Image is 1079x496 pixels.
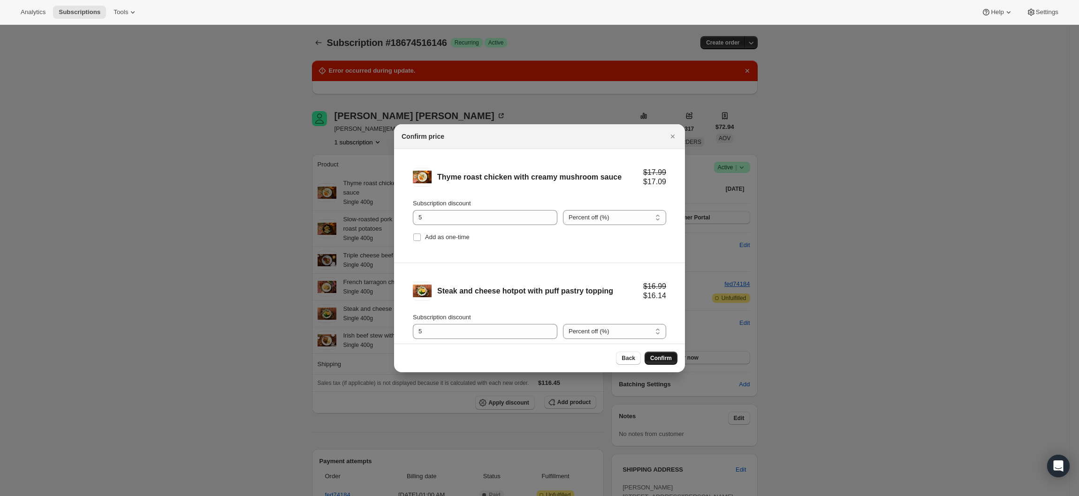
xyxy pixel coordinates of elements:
button: Settings [1021,6,1064,19]
div: Thyme roast chicken with creamy mushroom sauce [437,173,643,182]
div: $17.99 [643,168,666,177]
span: Tools [114,8,128,16]
div: $16.14 [643,291,666,301]
button: Confirm [645,352,677,365]
span: Help [991,8,1003,16]
span: Subscription discount [413,314,471,321]
span: Settings [1036,8,1058,16]
button: Close [666,130,679,143]
span: Subscriptions [59,8,100,16]
div: $16.99 [643,282,666,291]
span: Back [622,354,635,362]
div: $17.09 [643,177,666,187]
span: Add as one-time [425,233,470,240]
h2: Confirm price [402,132,444,141]
button: Analytics [15,6,51,19]
span: Confirm [650,354,672,362]
div: Open Intercom Messenger [1047,455,1070,477]
button: Tools [108,6,143,19]
button: Back [616,352,641,365]
button: Help [976,6,1018,19]
span: Subscription discount [413,200,471,207]
div: Steak and cheese hotpot with puff pastry topping [437,286,643,296]
span: Analytics [21,8,46,16]
button: Subscriptions [53,6,106,19]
